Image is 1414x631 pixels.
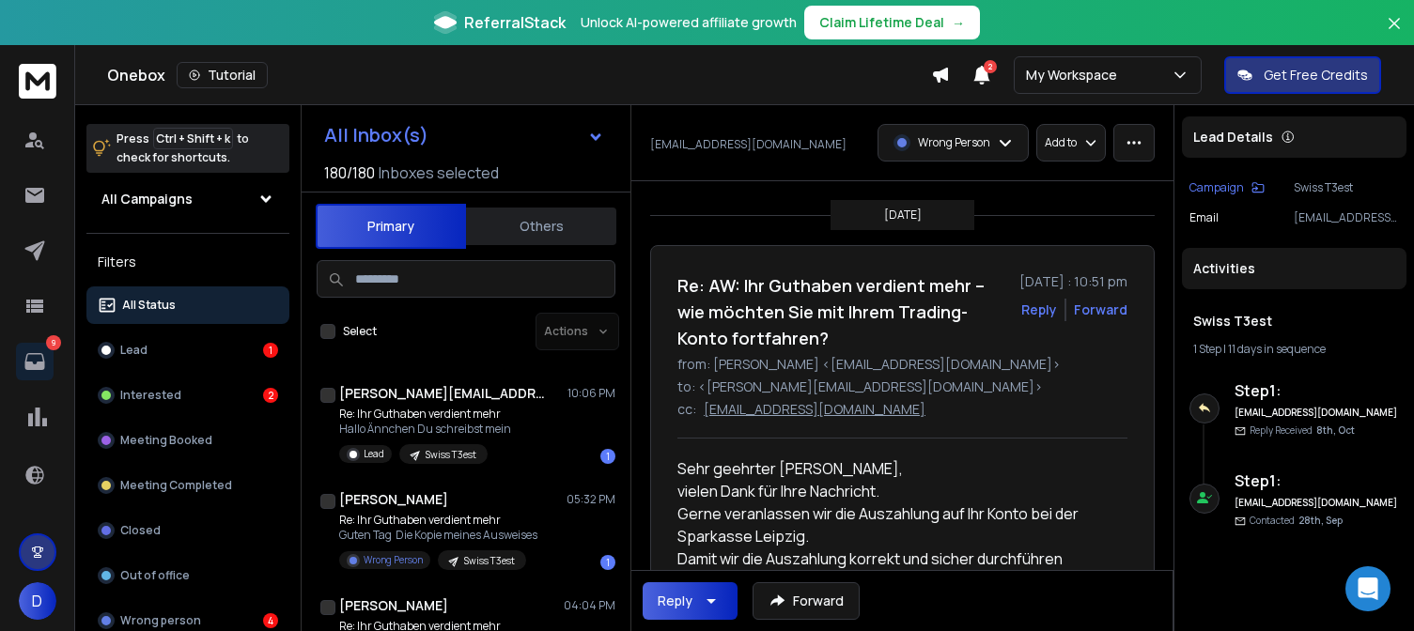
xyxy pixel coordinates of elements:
[101,190,193,208] h1: All Campaigns
[19,582,56,620] button: D
[677,480,1112,502] div: vielen Dank für Ihre Nachricht.
[677,502,1112,593] div: Gerne veranlassen wir die Auszahlung auf Ihr Konto bei der Sparkasse Leipzig. Damit wir die Ausza...
[804,6,980,39] button: Claim Lifetime Deal→
[650,137,847,152] p: [EMAIL_ADDRESS][DOMAIN_NAME]
[86,512,289,549] button: Closed
[567,492,615,507] p: 05:32 PM
[952,13,965,32] span: →
[1193,341,1221,357] span: 1 Step
[343,324,377,339] label: Select
[984,60,997,73] span: 2
[564,598,615,613] p: 04:04 PM
[16,343,54,380] a: 9
[120,388,181,403] p: Interested
[86,286,289,324] button: All Status
[704,400,925,419] p: [EMAIL_ADDRESS][DOMAIN_NAME]
[339,490,448,509] h1: [PERSON_NAME]
[364,553,423,567] p: Wrong Person
[316,204,466,249] button: Primary
[1235,469,1399,492] h6: Step 1 :
[1193,128,1273,146] p: Lead Details
[339,513,537,528] p: Re: Ihr Guthaben verdient mehr
[1021,300,1057,319] button: Reply
[177,62,268,88] button: Tutorial
[1189,180,1244,195] p: Campaign
[1235,379,1399,402] h6: Step 1 :
[86,467,289,504] button: Meeting Completed
[324,162,375,184] span: 180 / 180
[1182,248,1406,289] div: Activities
[122,298,176,313] p: All Status
[339,528,537,543] p: Guten Tag Die Kopie meines Ausweises
[753,582,860,620] button: Forward
[677,400,696,419] p: cc:
[86,249,289,275] h3: Filters
[120,343,148,358] p: Lead
[581,13,797,32] p: Unlock AI-powered affiliate growth
[379,162,499,184] h3: Inboxes selected
[86,557,289,594] button: Out of office
[677,377,1127,396] p: to: <[PERSON_NAME][EMAIL_ADDRESS][DOMAIN_NAME]>
[1224,56,1381,94] button: Get Free Credits
[600,449,615,464] div: 1
[1193,342,1395,357] div: |
[1189,210,1219,225] p: Email
[677,457,1112,480] div: Sehr geehrter [PERSON_NAME],
[1316,423,1355,437] span: 8th, Oct
[1235,496,1399,510] h6: [EMAIL_ADDRESS][DOMAIN_NAME]
[263,388,278,403] div: 2
[466,206,616,247] button: Others
[86,422,289,459] button: Meeting Booked
[86,331,289,369] button: Lead1
[677,272,1008,351] h1: Re: AW: Ihr Guthaben verdient mehr – wie möchten Sie mit Ihrem Trading-Konto fortfahren?
[120,478,232,493] p: Meeting Completed
[884,208,922,223] p: [DATE]
[263,343,278,358] div: 1
[120,523,161,538] p: Closed
[153,128,233,149] span: Ctrl + Shift + k
[1250,514,1343,528] p: Contacted
[1294,210,1399,225] p: [EMAIL_ADDRESS][DOMAIN_NAME]
[339,384,546,403] h1: [PERSON_NAME][EMAIL_ADDRESS][DOMAIN_NAME]
[1189,180,1265,195] button: Campaign
[567,386,615,401] p: 10:06 PM
[918,135,990,150] p: Wrong Person
[339,407,511,422] p: Re: Ihr Guthaben verdient mehr
[426,448,476,462] p: Swiss T3est
[120,433,212,448] p: Meeting Booked
[263,613,278,628] div: 4
[86,180,289,218] button: All Campaigns
[677,355,1127,374] p: from: [PERSON_NAME] <[EMAIL_ADDRESS][DOMAIN_NAME]>
[1045,135,1077,150] p: Add to
[339,596,448,615] h1: [PERSON_NAME]
[46,335,61,350] p: 9
[1382,11,1406,56] button: Close banner
[643,582,738,620] button: Reply
[1074,300,1127,319] div: Forward
[309,116,619,154] button: All Inbox(s)
[120,613,201,628] p: Wrong person
[86,377,289,414] button: Interested2
[324,126,428,145] h1: All Inbox(s)
[600,555,615,570] div: 1
[1228,341,1326,357] span: 11 days in sequence
[1345,566,1391,611] div: Open Intercom Messenger
[120,568,190,583] p: Out of office
[117,130,249,167] p: Press to check for shortcuts.
[464,554,515,568] p: Swiss T3est
[1298,514,1343,527] span: 28th, Sep
[1026,66,1125,85] p: My Workspace
[1235,406,1399,420] h6: [EMAIL_ADDRESS][DOMAIN_NAME]
[364,447,384,461] p: Lead
[658,592,692,610] div: Reply
[1019,272,1127,291] p: [DATE] : 10:51 pm
[1264,66,1368,85] p: Get Free Credits
[107,62,931,88] div: Onebox
[464,11,566,34] span: ReferralStack
[1294,180,1399,195] p: Swiss T3est
[339,422,511,437] p: Hallo Ännchen Du schreibst mein
[1193,312,1395,331] h1: Swiss T3est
